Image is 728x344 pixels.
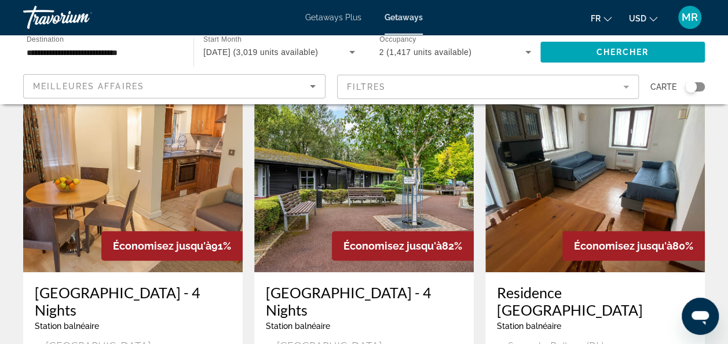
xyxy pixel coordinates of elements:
[23,87,243,272] img: 1916I01X.jpg
[540,42,705,63] button: Chercher
[33,79,316,93] mat-select: Sort by
[343,240,442,252] span: Économisez jusqu'à
[113,240,211,252] span: Économisez jusqu'à
[27,35,64,43] span: Destination
[682,12,698,23] span: MR
[562,231,705,261] div: 80%
[629,10,657,27] button: Change currency
[497,321,561,331] span: Station balnéaire
[385,13,423,22] a: Getaways
[101,231,243,261] div: 91%
[332,231,474,261] div: 82%
[35,284,231,319] a: [GEOGRAPHIC_DATA] - 4 Nights
[337,74,639,100] button: Filter
[266,284,462,319] a: [GEOGRAPHIC_DATA] - 4 Nights
[305,13,361,22] a: Getaways Plus
[379,47,472,57] span: 2 (1,417 units available)
[591,14,601,23] span: fr
[254,87,474,272] img: 1857E01X.jpg
[35,321,99,331] span: Station balnéaire
[591,10,612,27] button: Change language
[682,298,719,335] iframe: Bouton de lancement de la fenêtre de messagerie
[379,36,416,43] span: Occupancy
[23,2,139,32] a: Travorium
[650,79,676,95] span: Carte
[203,36,242,43] span: Start Month
[33,82,144,91] span: Meilleures affaires
[596,47,649,57] span: Chercher
[497,284,693,319] a: Residence [GEOGRAPHIC_DATA]
[629,14,646,23] span: USD
[485,87,705,272] img: 2383I01X.jpg
[203,47,318,57] span: [DATE] (3,019 units available)
[266,321,330,331] span: Station balnéaire
[574,240,672,252] span: Économisez jusqu'à
[675,5,705,30] button: User Menu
